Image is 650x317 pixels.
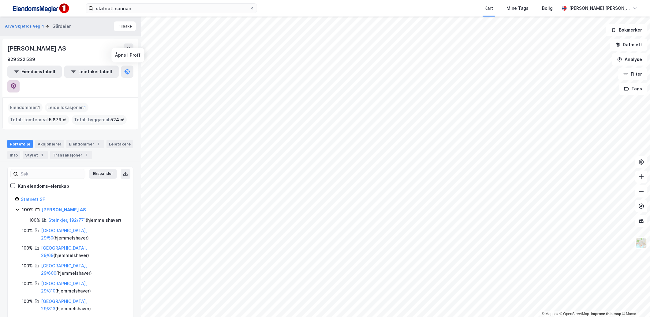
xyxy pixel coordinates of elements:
input: Søk [18,169,85,179]
div: Leietakere [106,140,133,148]
div: [PERSON_NAME] [PERSON_NAME] [569,5,630,12]
a: [GEOGRAPHIC_DATA], 29/600 [41,263,87,276]
div: ( hjemmelshaver ) [41,244,126,259]
div: Totalt byggareal : [72,115,127,125]
div: Transaksjoner [50,151,92,159]
a: Statnett SF [21,197,45,202]
img: F4PB6Px+NJ5v8B7XTbfpPpyloAAAAASUVORK5CYII= [10,2,71,15]
div: Info [7,151,20,159]
div: Totalt tomteareal : [8,115,69,125]
div: Eiendommer [66,140,104,148]
div: 1 [95,141,102,147]
div: 100% [22,244,33,252]
button: Leietakertabell [64,66,119,78]
a: Steinkjer, 192/771 [48,217,86,223]
a: Mapbox [542,312,558,316]
a: [PERSON_NAME] AS [42,207,86,212]
a: OpenStreetMap [560,312,589,316]
div: ( hjemmelshaver ) [41,227,126,242]
div: ( hjemmelshaver ) [41,280,126,295]
a: [GEOGRAPHIC_DATA], 29/813 [41,299,87,311]
div: 1 [84,152,90,158]
div: Eiendommer : [8,103,43,112]
iframe: Chat Widget [619,288,650,317]
div: 929 222 539 [7,56,35,63]
div: Aksjonærer [35,140,64,148]
span: 524 ㎡ [110,116,124,123]
img: Z [636,237,647,249]
div: 100% [29,217,40,224]
a: Improve this map [591,312,621,316]
button: Tags [619,83,648,95]
div: Kun eiendoms-eierskap [18,183,69,190]
div: ( hjemmelshaver ) [41,298,126,312]
div: Mine Tags [506,5,529,12]
div: ( hjemmelshaver ) [41,262,126,277]
button: Arve Skjeflos Veg 4 [5,23,45,29]
div: Portefølje [7,140,33,148]
a: [GEOGRAPHIC_DATA], 29/69 [41,245,87,258]
span: 5 879 ㎡ [49,116,67,123]
div: Kontrollprogram for chat [619,288,650,317]
button: Bokmerker [606,24,648,36]
div: 100% [22,227,33,234]
div: 100% [22,262,33,270]
button: Tilbake [114,21,136,31]
input: Søk på adresse, matrikkel, gårdeiere, leietakere eller personer [93,4,249,13]
div: 100% [22,280,33,287]
div: ( hjemmelshaver ) [48,217,121,224]
span: 1 [38,104,40,111]
div: Gårdeier [52,23,71,30]
div: [PERSON_NAME] AS [7,43,67,53]
a: [GEOGRAPHIC_DATA], 29/810 [41,281,87,293]
div: 100% [22,206,33,213]
span: 1 [84,104,86,111]
div: Styret [23,151,48,159]
button: Eiendomstabell [7,66,62,78]
div: Leide lokasjoner : [45,103,88,112]
a: [GEOGRAPHIC_DATA], 29/50 [41,228,87,240]
button: Ekspander [89,169,117,179]
div: Kart [484,5,493,12]
button: Filter [618,68,648,80]
div: Bolig [542,5,553,12]
div: 100% [22,298,33,305]
button: Datasett [610,39,648,51]
button: Analyse [612,53,648,66]
div: 1 [39,152,45,158]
